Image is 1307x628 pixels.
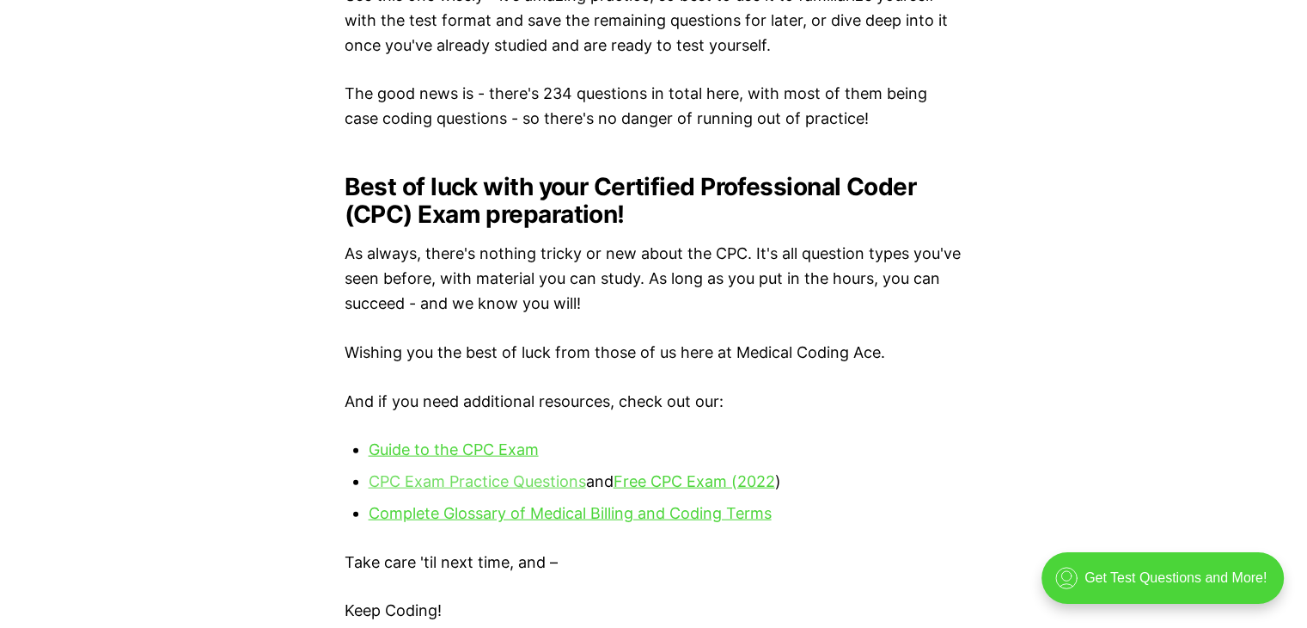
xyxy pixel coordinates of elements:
[369,504,772,522] a: Complete Glossary of Medical Billing and Coding Terms
[345,390,963,415] p: And if you need additional resources, check out our:
[369,472,586,490] a: CPC Exam Practice Questions
[345,341,963,366] p: Wishing you the best of luck from those of us here at Medical Coding Ace.
[369,470,963,495] li: and )
[369,440,539,459] a: Guide to the CPC Exam
[1027,544,1307,628] iframe: portal-trigger
[345,599,963,624] p: Keep Coding!
[614,472,775,490] a: Free CPC Exam (2022
[345,173,963,228] h2: Best of luck with your Certified Professional Coder (CPC) Exam preparation!
[345,551,963,576] p: Take care 'til next time, and –
[345,242,963,316] p: As always, there's nothing tricky or new about the CPC. It's all question types you've seen befor...
[345,82,963,132] p: The good news is - there's 234 questions in total here, with most of them being case coding quest...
